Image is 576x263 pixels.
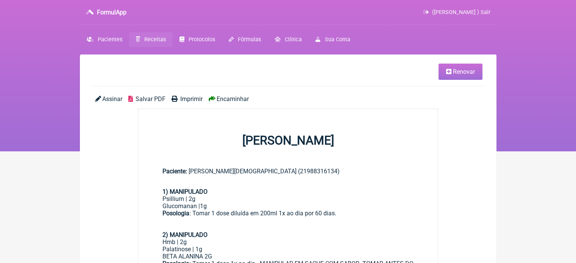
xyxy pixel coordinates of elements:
strong: Posologia [162,210,189,217]
a: Clínica [268,32,309,47]
a: Receitas [129,32,173,47]
h3: FormulApp [97,9,126,16]
a: Encaminhar [209,95,249,103]
span: Renovar [453,68,475,75]
span: Pacientes [98,36,122,43]
span: Salvar PDF [136,95,165,103]
div: Psillium | 2g [162,195,414,202]
a: ([PERSON_NAME] ) Sair [423,9,490,16]
strong: 1) MANIPULADO [162,188,208,195]
div: Palatinose | 1g [162,246,414,253]
span: Fórmulas [238,36,261,43]
span: Paciente: [162,168,187,175]
div: Glucomanan |1g [162,202,414,210]
a: Sua Conta [309,32,357,47]
h1: [PERSON_NAME] [138,133,438,148]
span: Clínica [285,36,302,43]
a: Renovar [439,64,482,80]
strong: 2) MANIPULADO [162,231,208,238]
span: Sua Conta [325,36,350,43]
a: Assinar [95,95,122,103]
div: [PERSON_NAME][DEMOGRAPHIC_DATA] (21988316134) [162,168,414,175]
a: Fórmulas [222,32,268,47]
a: Pacientes [80,32,129,47]
span: Encaminhar [217,95,249,103]
a: Protocolos [173,32,222,47]
div: Hmb | 2g [162,238,414,246]
span: ([PERSON_NAME] ) Sair [432,9,490,16]
div: : Tomar 1 dose diluída em 200ml 1x ao dia por 60 dias. [162,210,414,231]
a: Salvar PDF [128,95,165,103]
span: Protocolos [189,36,215,43]
span: Receitas [144,36,166,43]
a: Imprimir [172,95,203,103]
div: BETA ALANINA 2G [162,253,414,260]
span: Assinar [102,95,122,103]
span: Imprimir [180,95,203,103]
